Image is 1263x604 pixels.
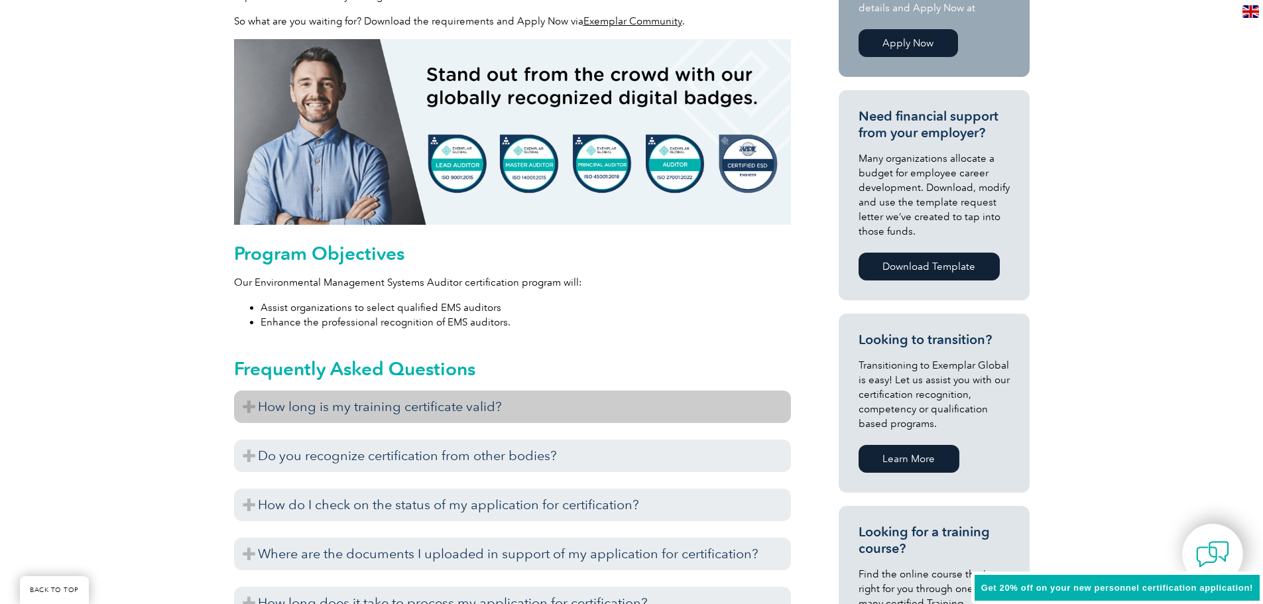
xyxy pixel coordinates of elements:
[234,275,791,290] p: Our Environmental Management Systems Auditor certification program will:
[859,524,1010,557] h3: Looking for a training course?
[261,300,791,315] li: Assist organizations to select qualified EMS auditors
[859,108,1010,141] h3: Need financial support from your employer?
[20,576,89,604] a: BACK TO TOP
[859,445,959,473] a: Learn More
[583,15,682,27] a: Exemplar Community
[1242,5,1259,18] img: en
[234,440,791,472] h3: Do you recognize certification from other bodies?
[234,391,791,423] h3: How long is my training certificate valid?
[261,315,791,330] li: Enhance the professional recognition of EMS auditors.
[234,243,791,264] h2: Program Objectives
[859,29,958,57] a: Apply Now
[234,14,791,29] p: So what are you waiting for? Download the requirements and Apply Now via .
[234,538,791,570] h3: Where are the documents I uploaded in support of my application for certification?
[1196,538,1229,571] img: contact-chat.png
[859,332,1010,348] h3: Looking to transition?
[859,151,1010,239] p: Many organizations allocate a budget for employee career development. Download, modify and use th...
[234,39,791,225] img: badges
[234,489,791,521] h3: How do I check on the status of my application for certification?
[234,358,791,379] h2: Frequently Asked Questions
[859,253,1000,280] a: Download Template
[859,358,1010,431] p: Transitioning to Exemplar Global is easy! Let us assist you with our certification recognition, c...
[981,583,1253,593] span: Get 20% off on your new personnel certification application!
